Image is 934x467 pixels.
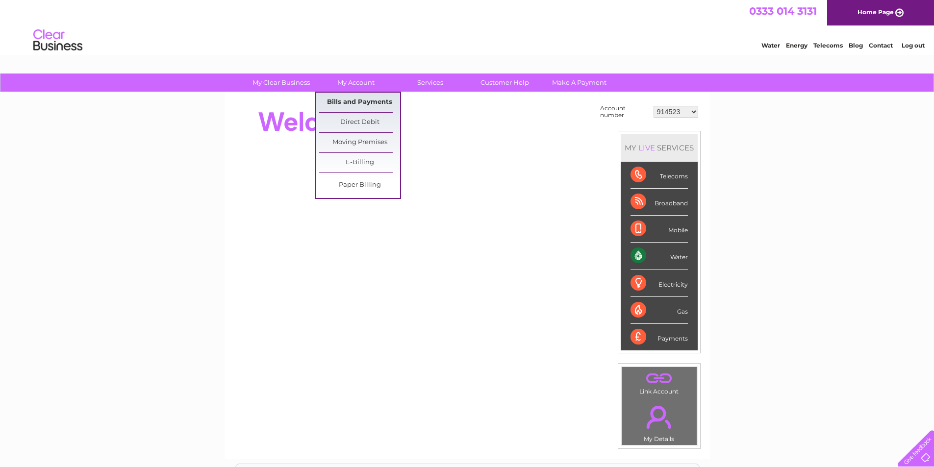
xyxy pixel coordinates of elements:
[631,297,688,324] div: Gas
[636,143,657,152] div: LIVE
[319,175,400,195] a: Paper Billing
[390,74,471,92] a: Services
[749,5,817,17] a: 0333 014 3131
[813,42,843,49] a: Telecoms
[631,216,688,243] div: Mobile
[786,42,808,49] a: Energy
[849,42,863,49] a: Blog
[236,5,699,48] div: Clear Business is a trading name of Verastar Limited (registered in [GEOGRAPHIC_DATA] No. 3667643...
[33,25,83,55] img: logo.png
[631,162,688,189] div: Telecoms
[319,133,400,152] a: Moving Premises
[319,153,400,172] a: E-Billing
[319,93,400,112] a: Bills and Payments
[902,42,925,49] a: Log out
[539,74,620,92] a: Make A Payment
[631,270,688,297] div: Electricity
[631,189,688,216] div: Broadband
[319,113,400,132] a: Direct Debit
[624,369,694,387] a: .
[621,397,697,445] td: My Details
[315,74,396,92] a: My Account
[598,102,651,121] td: Account number
[761,42,780,49] a: Water
[621,134,698,162] div: MY SERVICES
[631,324,688,350] div: Payments
[869,42,893,49] a: Contact
[621,367,697,397] td: Link Account
[464,74,545,92] a: Customer Help
[241,74,322,92] a: My Clear Business
[631,243,688,270] div: Water
[624,400,694,434] a: .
